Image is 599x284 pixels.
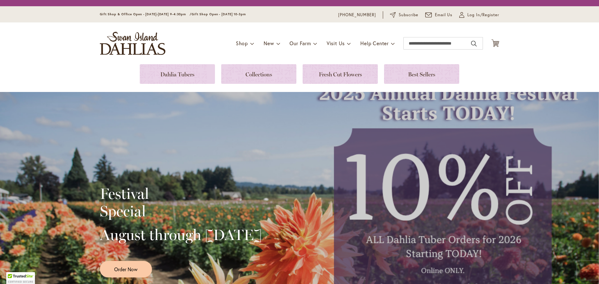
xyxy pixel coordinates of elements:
span: Shop [236,40,248,46]
a: Order Now [100,261,152,277]
span: Visit Us [327,40,345,46]
span: Help Center [360,40,389,46]
span: Log In/Register [467,12,499,18]
span: Our Farm [290,40,311,46]
span: Gift Shop & Office Open - [DATE]-[DATE] 9-4:30pm / [100,12,192,16]
a: Subscribe [390,12,418,18]
span: Subscribe [399,12,418,18]
a: store logo [100,32,165,55]
h2: August through [DATE] [100,226,262,243]
a: Log In/Register [459,12,499,18]
span: Gift Shop Open - [DATE] 10-3pm [192,12,246,16]
span: Order Now [114,266,138,273]
a: [PHONE_NUMBER] [338,12,376,18]
h2: Festival Special [100,185,262,220]
span: New [264,40,274,46]
span: Email Us [435,12,453,18]
button: Search [471,39,477,49]
div: TrustedSite Certified [6,272,35,284]
a: Email Us [425,12,453,18]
